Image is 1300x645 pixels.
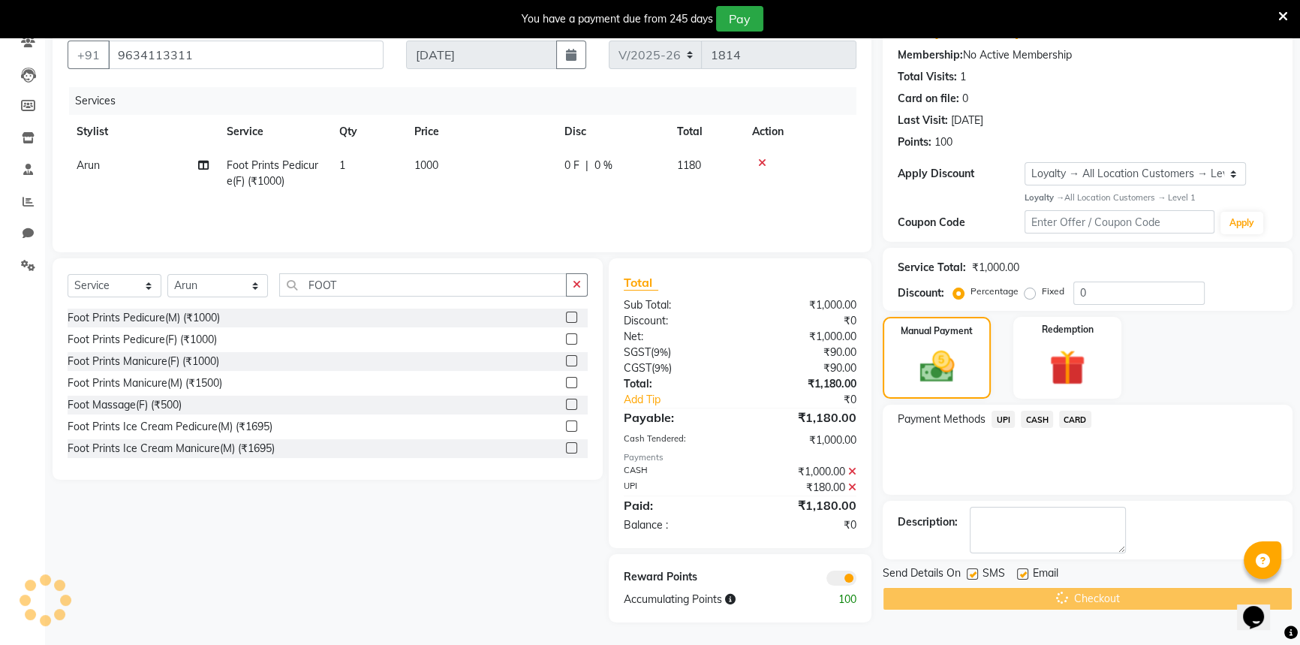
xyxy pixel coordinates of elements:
div: Discount: [612,313,740,329]
div: Sub Total: [612,297,740,313]
button: +91 [68,41,110,69]
div: 100 [934,134,952,150]
div: Total Visits: [898,69,957,85]
input: Enter Offer / Coupon Code [1025,210,1214,234]
div: Last Visit: [898,113,948,128]
div: Service Total: [898,260,966,276]
div: ₹90.00 [740,360,868,376]
div: ₹1,180.00 [740,496,868,514]
div: ₹0 [740,313,868,329]
span: CARD [1059,411,1091,428]
div: You have a payment due from 245 days [522,11,713,27]
div: ( ) [612,345,740,360]
strong: Loyalty → [1025,192,1064,203]
div: CASH [612,464,740,480]
span: 9% [654,346,668,358]
div: ₹180.00 [740,480,868,496]
img: _gift.svg [1038,345,1097,390]
div: Net: [612,329,740,345]
span: Arun [77,158,100,172]
span: Payment Methods [898,411,986,427]
th: Action [743,115,856,149]
div: Foot Prints Ice Cream Pedicure(M) (₹1695) [68,419,272,435]
span: 1000 [414,158,438,172]
input: Search or Scan [279,273,567,297]
div: ₹1,180.00 [740,376,868,392]
th: Stylist [68,115,218,149]
th: Total [668,115,743,149]
div: Description: [898,514,958,530]
img: _cash.svg [909,347,965,387]
div: No Active Membership [898,47,1277,63]
th: Disc [555,115,668,149]
div: Services [69,87,868,115]
span: | [585,158,588,173]
div: ₹1,000.00 [972,260,1019,276]
div: 1 [960,69,966,85]
span: CGST [624,361,652,375]
span: 0 F [564,158,579,173]
span: 1 [339,158,345,172]
span: Email [1033,565,1058,584]
span: UPI [992,411,1015,428]
a: Add Tip [612,392,762,408]
button: Pay [716,6,763,32]
div: ₹90.00 [740,345,868,360]
div: Foot Prints Pedicure(M) (₹1000) [68,310,220,326]
div: Foot Prints Manicure(F) (₹1000) [68,354,219,369]
div: Total: [612,376,740,392]
span: Send Details On [883,565,961,584]
div: ₹1,000.00 [740,433,868,448]
div: Payable: [612,408,740,426]
span: 0 % [594,158,612,173]
button: Apply [1220,212,1263,234]
div: All Location Customers → Level 1 [1025,191,1277,204]
span: SGST [624,345,651,359]
div: ₹1,180.00 [740,408,868,426]
th: Service [218,115,330,149]
div: Balance : [612,517,740,533]
div: ( ) [612,360,740,376]
div: Paid: [612,496,740,514]
span: SMS [983,565,1005,584]
div: Payments [624,451,857,464]
label: Redemption [1042,323,1094,336]
iframe: chat widget [1237,585,1285,630]
span: Total [624,275,658,291]
div: Apply Discount [898,166,1025,182]
div: Points: [898,134,931,150]
div: Foot Massage(F) (₹500) [68,397,182,413]
div: Reward Points [612,569,740,586]
input: Search by Name/Mobile/Email/Code [108,41,384,69]
th: Price [405,115,555,149]
div: ₹1,000.00 [740,297,868,313]
div: ₹0 [761,392,868,408]
div: Card on file: [898,91,959,107]
div: Foot Prints Ice Cream Manicure(M) (₹1695) [68,441,275,457]
div: 100 [804,592,868,607]
div: Foot Prints Manicure(M) (₹1500) [68,375,222,391]
div: Discount: [898,285,944,301]
div: [DATE] [951,113,983,128]
div: ₹1,000.00 [740,329,868,345]
div: ₹0 [740,517,868,533]
div: ₹1,000.00 [740,464,868,480]
label: Fixed [1042,285,1064,298]
div: Cash Tendered: [612,433,740,448]
div: 0 [962,91,968,107]
div: Coupon Code [898,215,1025,231]
label: Percentage [970,285,1019,298]
label: Manual Payment [901,324,973,338]
span: Foot Prints Pedicure(F) (₹1000) [227,158,318,188]
div: Membership: [898,47,963,63]
div: Accumulating Points [612,592,805,607]
span: 1180 [677,158,701,172]
span: CASH [1021,411,1053,428]
div: Foot Prints Pedicure(F) (₹1000) [68,332,217,348]
th: Qty [330,115,405,149]
div: UPI [612,480,740,496]
span: 9% [655,362,669,374]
